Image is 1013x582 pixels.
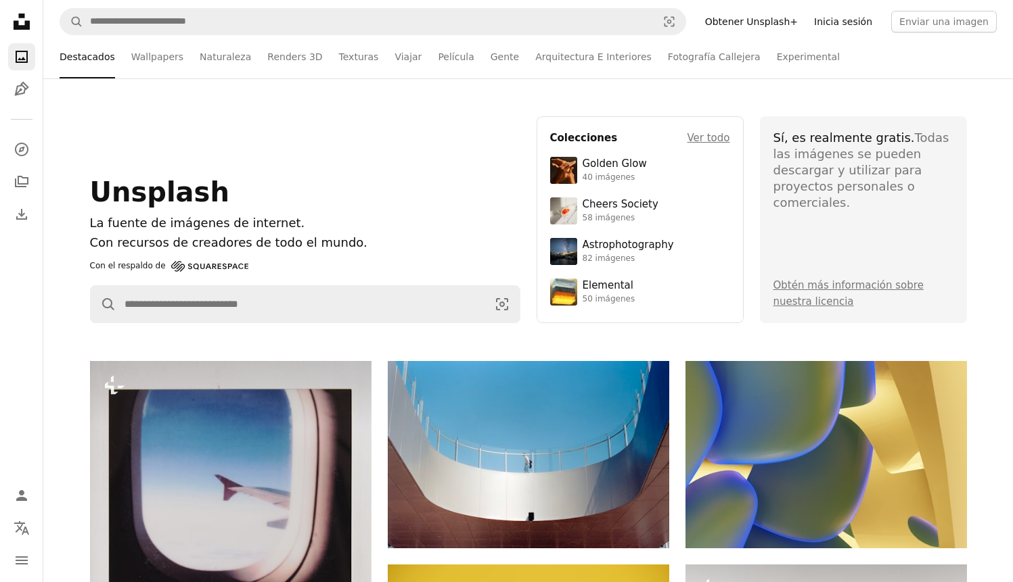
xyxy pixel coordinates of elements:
[131,35,183,78] a: Wallpapers
[388,448,669,460] a: Arquitectura moderna con una persona en un balcón
[395,35,422,78] a: Viajar
[90,258,248,274] a: Con el respaldo de
[90,176,229,208] span: Unsplash
[550,197,577,224] img: photo-1610218588353-03e3130b0e2d
[339,35,379,78] a: Texturas
[583,157,647,171] div: Golden Glow
[550,130,618,146] h4: Colecciones
[583,294,635,305] div: 50 imágenes
[200,35,251,78] a: Naturaleza
[550,238,730,265] a: Astrophotography82 imágenes
[60,9,83,34] button: Buscar en Unsplash
[550,157,577,184] img: premium_photo-1754759085924-d6c35cb5b7a4
[583,279,635,293] div: Elemental
[8,482,35,509] a: Iniciar sesión / Registrarse
[485,286,520,322] button: Búsqueda visual
[550,238,577,265] img: photo-1538592487700-be96de73306f
[8,136,35,163] a: Explorar
[685,361,967,548] img: Formas orgánicas abstractas con degradados azules y amarillos
[90,214,520,233] h1: La fuente de imágenes de internet.
[8,76,35,103] a: Ilustraciones
[583,253,674,264] div: 82 imágenes
[8,8,35,38] a: Inicio — Unsplash
[653,9,685,34] button: Búsqueda visual
[697,11,806,32] a: Obtener Unsplash+
[806,11,880,32] a: Inicia sesión
[90,285,520,323] form: Encuentra imágenes en todo el sitio
[90,520,372,532] a: Vista desde la ventana de un avión, mirando el ala.
[583,213,658,224] div: 58 imágenes
[90,233,520,253] p: Con recursos de creadores de todo el mundo.
[685,448,967,460] a: Formas orgánicas abstractas con degradados azules y amarillos
[773,130,915,145] span: Sí, es realmente gratis.
[535,35,652,78] a: Arquitectura E Interiores
[91,286,116,322] button: Buscar en Unsplash
[891,11,997,32] button: Enviar una imagen
[550,157,730,184] a: Golden Glow40 imágenes
[583,198,658,212] div: Cheers Society
[8,514,35,541] button: Idioma
[550,197,730,224] a: Cheers Society58 imágenes
[583,172,647,183] div: 40 imágenes
[8,168,35,195] a: Colecciones
[491,35,519,78] a: Gente
[8,201,35,228] a: Historial de descargas
[8,43,35,70] a: Fotos
[388,361,669,548] img: Arquitectura moderna con una persona en un balcón
[773,130,953,211] div: Todas las imágenes se pueden descargar y utilizar para proyectos personales o comerciales.
[668,35,761,78] a: Fotografía Callejera
[777,35,840,78] a: Experimental
[8,547,35,574] button: Menú
[687,130,729,146] a: Ver todo
[773,279,924,308] a: Obtén más información sobre nuestra licencia
[438,35,474,78] a: Película
[583,239,674,252] div: Astrophotography
[60,8,686,35] form: Encuentra imágenes en todo el sitio
[550,278,730,306] a: Elemental50 imágenes
[267,35,322,78] a: Renders 3D
[550,278,577,306] img: premium_photo-1751985761161-8a269d884c29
